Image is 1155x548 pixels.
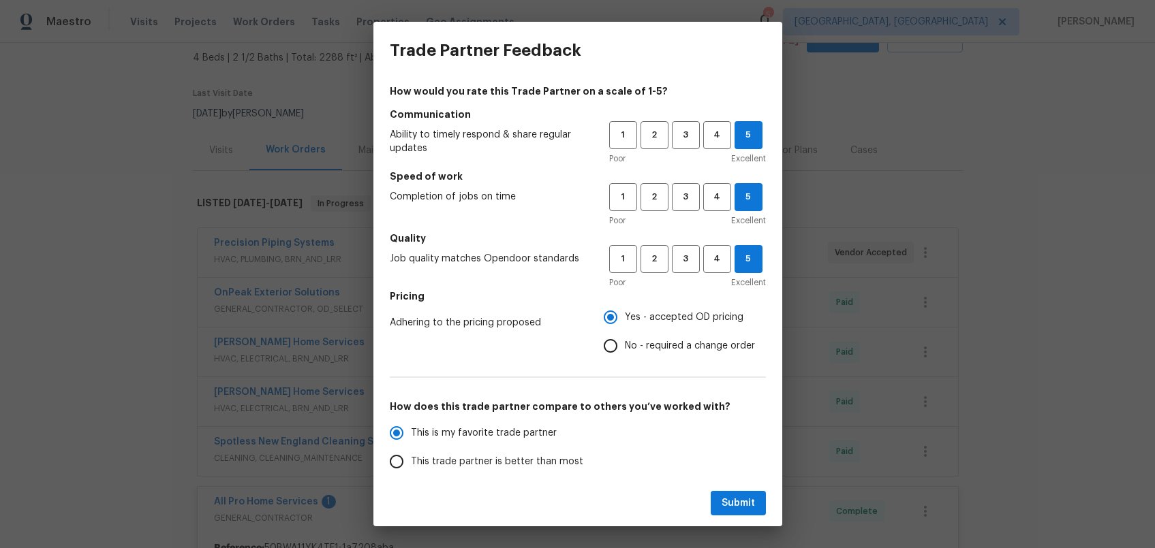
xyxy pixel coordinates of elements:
[735,245,763,273] button: 5
[705,251,730,267] span: 4
[390,252,587,265] span: Job quality matches Opendoor standards
[609,245,637,273] button: 1
[731,276,766,289] span: Excellent
[703,245,731,273] button: 4
[703,183,731,211] button: 4
[390,41,581,60] h3: Trade Partner Feedback
[611,189,636,205] span: 1
[609,121,637,149] button: 1
[390,84,766,98] h4: How would you rate this Trade Partner on a scale of 1-5?
[642,251,667,267] span: 2
[672,183,700,211] button: 3
[673,251,698,267] span: 3
[390,170,766,183] h5: Speed of work
[390,316,582,329] span: Adhering to the pricing proposed
[705,127,730,143] span: 4
[390,190,587,204] span: Completion of jobs on time
[611,251,636,267] span: 1
[703,121,731,149] button: 4
[673,189,698,205] span: 3
[672,121,700,149] button: 3
[641,183,668,211] button: 2
[711,491,766,516] button: Submit
[611,127,636,143] span: 1
[722,495,755,512] span: Submit
[390,289,766,303] h5: Pricing
[625,310,743,325] span: Yes - accepted OD pricing
[642,189,667,205] span: 2
[609,214,626,227] span: Poor
[735,189,762,205] span: 5
[390,231,766,245] h5: Quality
[609,183,637,211] button: 1
[735,251,762,267] span: 5
[390,108,766,121] h5: Communication
[705,189,730,205] span: 4
[411,455,583,469] span: This trade partner is better than most
[642,127,667,143] span: 2
[731,152,766,165] span: Excellent
[641,121,668,149] button: 2
[673,127,698,143] span: 3
[604,303,766,360] div: Pricing
[735,127,762,143] span: 5
[390,128,587,155] span: Ability to timely respond & share regular updates
[609,152,626,165] span: Poor
[625,339,755,353] span: No - required a change order
[641,245,668,273] button: 2
[735,121,763,149] button: 5
[735,183,763,211] button: 5
[731,214,766,227] span: Excellent
[390,400,766,413] h5: How does this trade partner compare to others you’ve worked with?
[609,276,626,289] span: Poor
[411,426,557,440] span: This is my favorite trade partner
[672,245,700,273] button: 3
